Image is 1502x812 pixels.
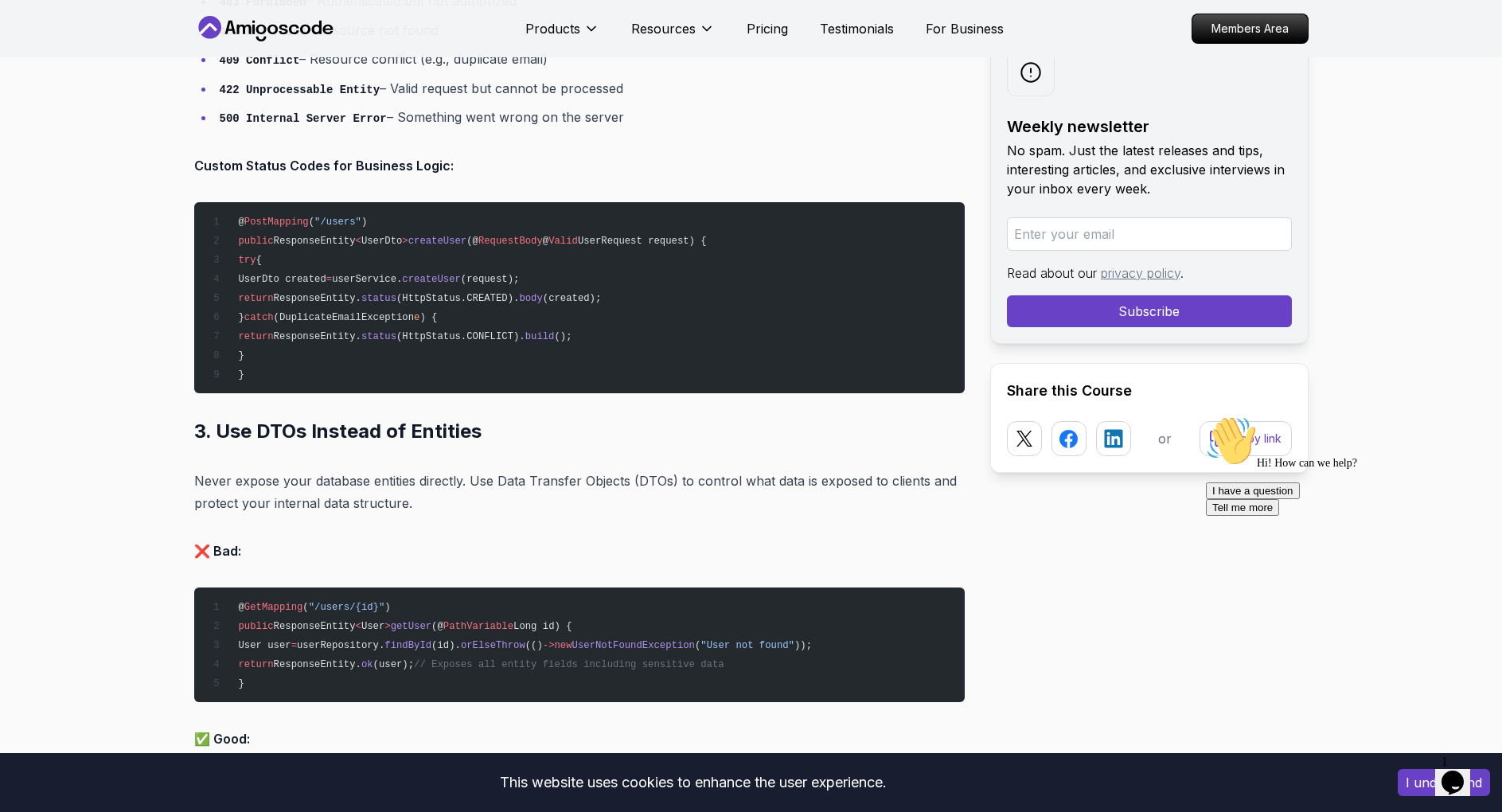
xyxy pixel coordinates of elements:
span: ResponseEntity. [274,331,361,342]
h2: 3. Use DTOs Instead of Entities [194,419,965,444]
div: This website uses cookies to enhance the user experience. [12,765,1374,800]
span: PostMapping [244,217,309,228]
p: For Business [926,19,1004,38]
span: (); [554,331,572,342]
span: return [238,293,273,304]
span: "/users" [314,217,361,228]
span: Hi! How can we help? [6,48,158,60]
p: Resources [631,19,696,38]
span: try [238,255,256,266]
button: Subscribe [1007,295,1292,327]
p: Members Area [1192,14,1308,43]
code: 500 Internal Server Error [220,112,387,125]
span: body [519,293,542,304]
input: Enter your email [1007,217,1292,251]
span: "/users/{id}" [309,602,385,613]
span: ( [302,602,308,613]
span: (id). [431,640,461,651]
span: ok [361,659,373,670]
span: catch [244,312,274,323]
span: return [238,659,273,670]
span: } [238,369,244,381]
span: User user [238,640,291,651]
a: privacy policy [1101,265,1180,281]
span: < [356,621,361,632]
button: Accept cookies [1398,769,1490,796]
span: findById [384,640,431,651]
span: } [238,678,244,689]
span: ) { [419,312,437,323]
button: Products [525,19,599,51]
span: (HttpStatus.CONFLICT). [396,331,525,342]
li: – Resource conflict (e.g., duplicate email) [215,48,965,71]
span: ResponseEntity [274,236,356,247]
span: PathVariable [443,621,513,632]
span: ResponseEntity [274,621,356,632]
li: – Valid request but cannot be processed [215,77,965,100]
span: status [361,331,396,342]
span: UserRequest request) { [578,236,707,247]
strong: ✅ Good: [194,731,250,747]
span: = [326,274,332,285]
span: public [238,236,273,247]
span: > [402,236,408,247]
span: ( [695,640,700,651]
span: getUser [391,621,431,632]
p: Never expose your database entities directly. Use Data Transfer Objects (DTOs) to control what da... [194,470,965,514]
p: No spam. Just the latest releases and tips, interesting articles, and exclusive interviews in you... [1007,141,1292,198]
span: (request); [461,274,520,285]
span: } [238,350,244,361]
span: ) [361,217,367,228]
span: userService. [332,274,402,285]
code: 409 Conflict [220,54,300,67]
a: Testimonials [820,19,894,38]
span: // Exposes all entity fields including sensitive data [414,659,724,670]
span: Valid [548,236,578,247]
span: (@ [431,621,443,632]
span: (DuplicateEmailException [274,312,414,323]
span: (HttpStatus.CREATED). [396,293,519,304]
span: User [361,621,384,632]
span: ResponseEntity. [274,659,361,670]
iframe: chat widget [1200,409,1486,740]
p: or [1158,429,1172,448]
span: (@ [466,236,478,247]
span: "User not found" [700,640,794,651]
span: (() [525,640,543,651]
span: Long id) { [513,621,572,632]
strong: ❌ Bad: [194,543,241,559]
img: :wave: [6,6,57,57]
p: Read about our . [1007,264,1292,283]
h2: Weekly newsletter [1007,115,1292,138]
button: Tell me more [6,90,80,107]
span: build [525,331,555,342]
h2: Share this Course [1007,380,1292,402]
span: ( [309,217,314,228]
a: Pricing [747,19,788,38]
span: = [291,640,297,651]
div: 👋Hi! How can we help?I have a questionTell me more [6,6,293,107]
span: RequestBody [478,236,543,247]
code: 422 Unprocessable Entity [220,84,380,96]
span: @ [543,236,548,247]
span: } [238,312,244,323]
iframe: chat widget [1435,748,1486,796]
span: < [356,236,361,247]
span: UserDto [361,236,402,247]
span: (created); [543,293,602,304]
span: createUser [402,274,461,285]
span: ResponseEntity. [274,293,361,304]
span: e [414,312,419,323]
strong: Custom Status Codes for Business Logic: [194,158,454,174]
span: > [384,621,390,632]
span: userRepository. [297,640,384,651]
button: Resources [631,19,715,51]
span: @ [238,602,244,613]
span: (user); [373,659,414,670]
span: ) [384,602,390,613]
li: – Something went wrong on the server [215,106,965,129]
span: return [238,331,273,342]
